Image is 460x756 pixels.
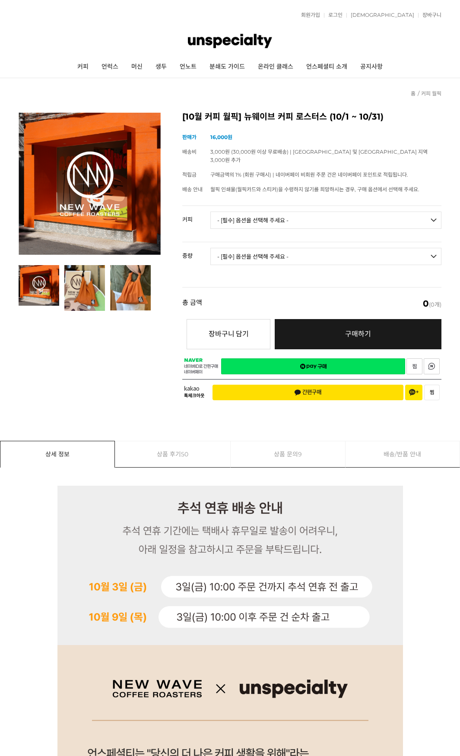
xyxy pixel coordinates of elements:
a: 머신 [125,56,149,78]
span: 간편구매 [294,389,322,396]
span: (0개) [423,299,441,308]
span: 3,000원 (30,000원 이상 무료배송) | [GEOGRAPHIC_DATA] 및 [GEOGRAPHIC_DATA] 지역 3,000원 추가 [210,149,428,163]
a: 언스페셜티 소개 [300,56,354,78]
a: 구매하기 [275,319,441,349]
span: 판매가 [182,134,197,140]
button: 장바구니 담기 [187,319,270,349]
span: 카카오 톡체크아웃 [184,386,206,399]
a: 커피 월픽 [421,90,441,97]
em: 0 [423,298,429,309]
th: 중량 [182,242,210,262]
a: 상품 후기50 [115,441,230,467]
span: 적립금 [182,171,197,178]
span: 배송비 [182,149,197,155]
span: 채널 추가 [409,389,419,396]
button: 채널 추가 [405,385,422,400]
th: 커피 [182,206,210,226]
a: 장바구니 [418,13,441,18]
h2: [10월 커피 월픽] 뉴웨이브 커피 로스터스 (10/1 ~ 10/31) [182,113,441,121]
span: 배송 안내 [182,186,203,193]
a: 생두 [149,56,173,78]
span: 구매하기 [345,330,371,338]
a: 상세 정보 [0,441,114,467]
a: 상품 문의9 [231,441,345,467]
a: 공지사항 [354,56,389,78]
button: 찜 [424,385,440,400]
a: 언노트 [173,56,203,78]
button: 간편구매 [213,385,403,400]
a: 새창 [406,358,422,374]
a: 온라인 클래스 [251,56,300,78]
span: 50 [181,441,188,467]
a: 언럭스 [95,56,125,78]
a: 배송/반품 안내 [346,441,460,467]
a: 새창 [424,358,440,374]
span: 9 [298,441,302,467]
strong: 16,000원 [210,134,232,140]
span: 월픽 인쇄물(월픽카드와 스티커)을 수령하지 않기를 희망하시는 경우, 구매 옵션에서 선택해 주세요. [210,186,419,193]
a: 커피 [71,56,95,78]
a: 로그인 [324,13,343,18]
a: 분쇄도 가이드 [203,56,251,78]
span: 구매금액의 1% (회원 구매시) | 네이버페이 비회원 주문 건은 네이버페이 포인트로 적립됩니다. [210,171,408,178]
img: Frame202159.png [57,486,403,645]
a: 새창 [221,358,405,374]
strong: 총 금액 [182,299,202,308]
span: 찜 [430,389,434,395]
img: 언스페셜티 몰 [188,28,272,54]
a: 홈 [411,90,416,97]
a: 회원가입 [297,13,320,18]
img: [10월 커피 월픽] 뉴웨이브 커피 로스터스 (10/1 ~ 10/31) [19,113,161,255]
a: [DEMOGRAPHIC_DATA] [346,13,414,18]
